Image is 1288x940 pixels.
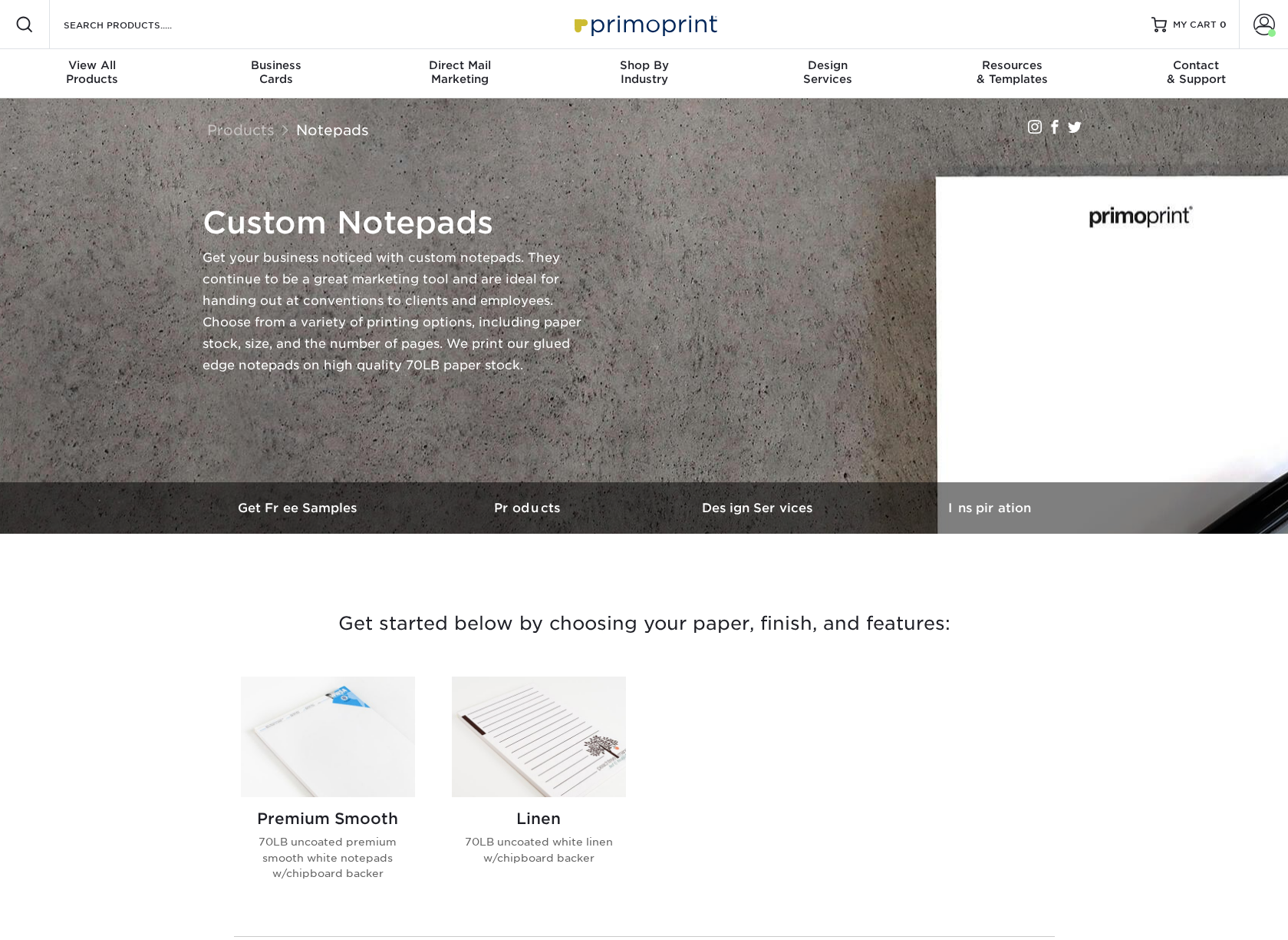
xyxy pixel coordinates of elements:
[875,501,1105,515] h3: Inspiration
[920,49,1104,98] a: Resources& Templates
[1173,18,1217,31] span: MY CART
[1104,49,1288,98] a: Contact& Support
[62,15,212,34] input: SEARCH PRODUCTS.....
[241,834,415,881] p: 70LB uncoated premium smooth white notepads w/chipboard backer
[644,482,875,534] a: Design Services
[920,58,1104,86] div: & Templates
[241,677,415,797] img: Premium Smooth Notepads
[196,589,1093,658] h3: Get started below by choosing your paper, finish, and features:
[552,49,736,98] a: Shop ByIndustry
[644,501,875,515] h3: Design Services
[452,677,626,797] img: Linen Notepads
[241,809,415,828] h2: Premium Smooth
[296,121,369,138] a: Notepads
[452,677,626,905] a: Linen Notepads Linen 70LB uncoated white linen w/chipboard backer
[414,482,644,534] a: Products
[207,121,275,138] a: Products
[552,58,736,72] span: Shop By
[368,49,552,98] a: Direct MailMarketing
[203,247,586,376] p: Get your business noticed with custom notepads. They continue to be a great marketing tool and ar...
[414,501,644,515] h3: Products
[368,58,552,72] span: Direct Mail
[1104,58,1288,72] span: Contact
[203,204,586,241] h1: Custom Notepads
[184,482,414,534] a: Get Free Samples
[241,677,415,905] a: Premium Smooth Notepads Premium Smooth 70LB uncoated premium smooth white notepads w/chipboard ba...
[736,58,920,72] span: Design
[184,501,414,515] h3: Get Free Samples
[1220,19,1227,30] span: 0
[184,49,368,98] a: BusinessCards
[568,8,721,41] img: Primoprint
[368,58,552,86] div: Marketing
[736,58,920,86] div: Services
[552,58,736,86] div: Industry
[184,58,368,72] span: Business
[875,482,1105,534] a: Inspiration
[452,809,626,828] h2: Linen
[452,834,626,866] p: 70LB uncoated white linen w/chipboard backer
[736,49,920,98] a: DesignServices
[920,58,1104,72] span: Resources
[1104,58,1288,86] div: & Support
[184,58,368,86] div: Cards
